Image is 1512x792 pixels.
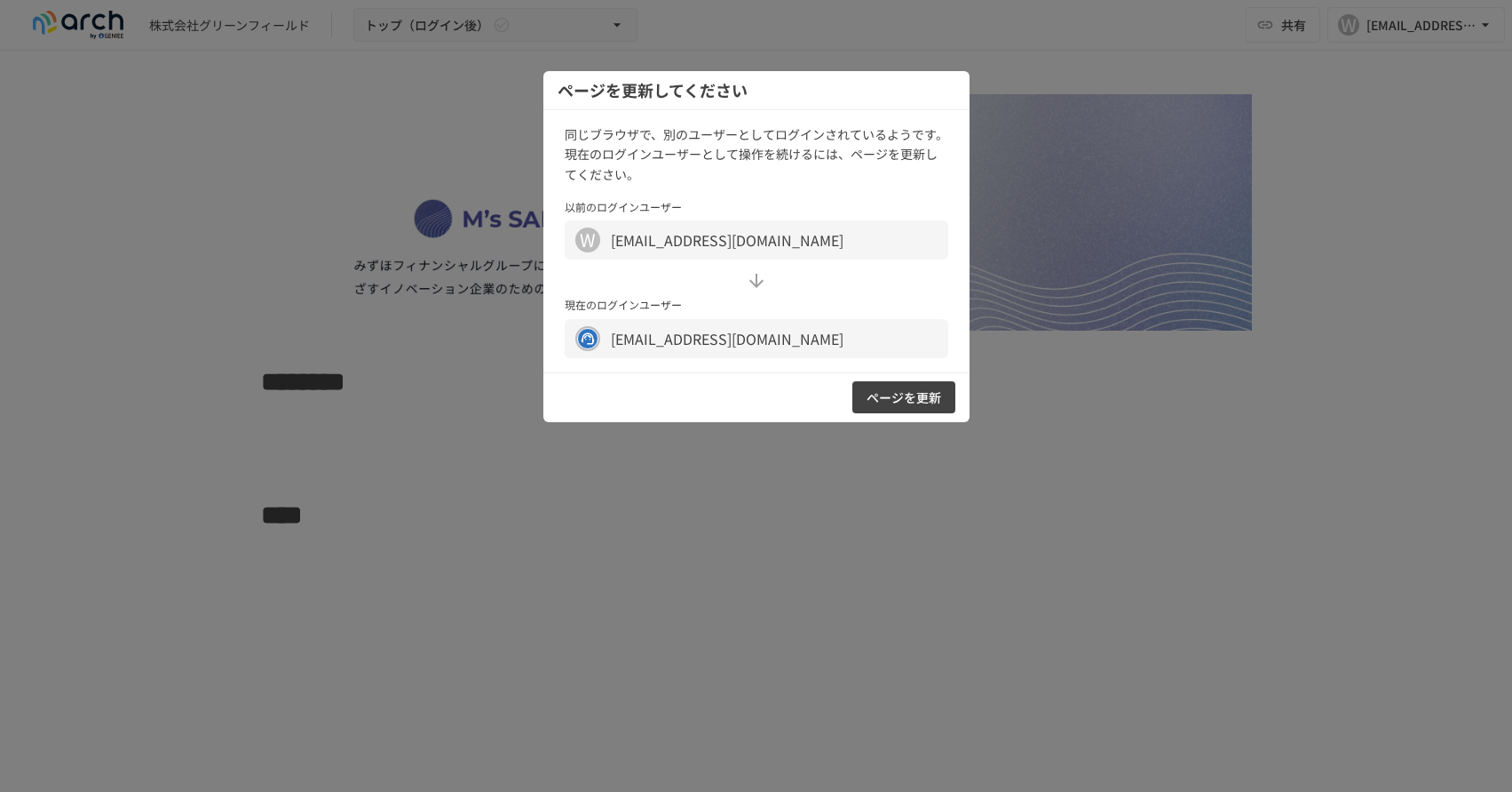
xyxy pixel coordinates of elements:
[611,328,922,349] div: [EMAIL_ADDRESS][DOMAIN_NAME]
[611,229,922,251] div: [EMAIL_ADDRESS][DOMAIN_NAME]
[852,381,955,414] button: ページを更新
[565,296,948,313] p: 現在のログインユーザー
[565,124,948,184] p: 同じブラウザで、別のユーザーとしてログインされているようです。 現在のログインユーザーとして操作を続けるには、ページを更新してください。
[565,198,948,215] p: 以前のログインユーザー
[575,228,600,252] div: W
[543,71,970,110] div: ページを更新してください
